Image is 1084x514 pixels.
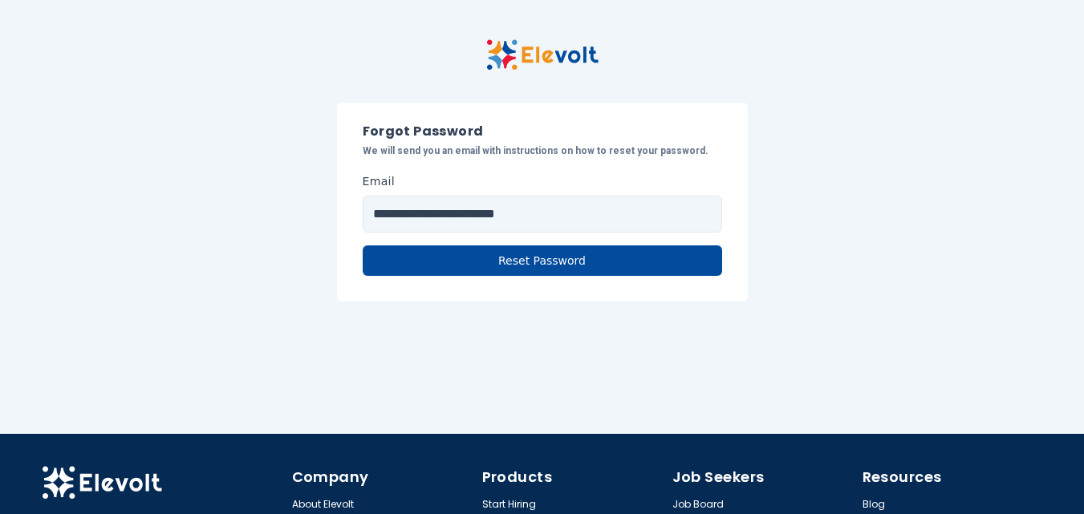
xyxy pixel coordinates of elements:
[292,466,473,488] h4: Company
[482,466,663,488] h4: Products
[486,39,599,71] img: Elevolt
[482,498,536,511] a: Start Hiring
[363,122,722,141] h1: Forgot Password
[672,498,724,511] a: Job Board
[42,466,162,500] img: Elevolt
[363,144,722,157] p: We will send you an email with instructions on how to reset your password.
[1004,437,1084,514] iframe: Chat Widget
[363,245,722,276] button: Reset Password
[363,173,396,189] label: Email
[863,466,1043,488] h4: Resources
[292,498,354,511] a: About Elevolt
[672,466,853,488] h4: Job Seekers
[863,498,885,511] a: Blog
